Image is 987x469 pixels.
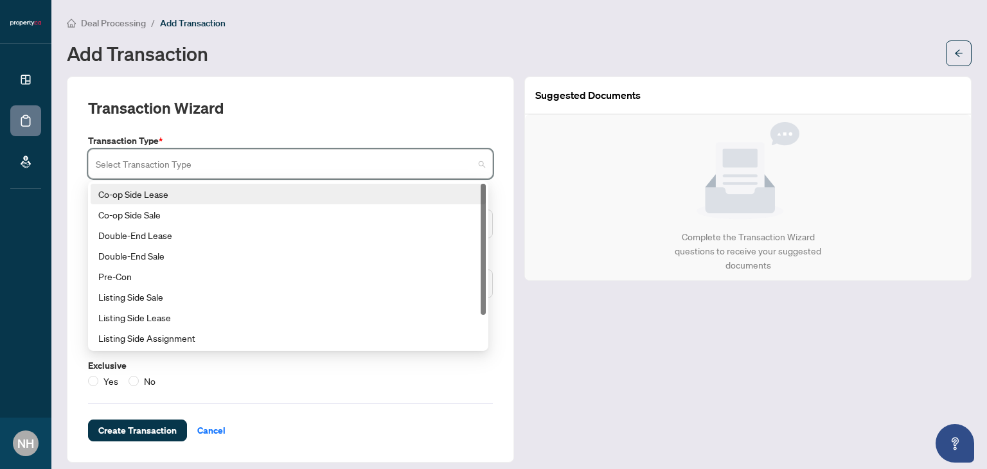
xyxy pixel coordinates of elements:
div: Listing Side Lease [91,307,486,328]
h1: Add Transaction [67,43,208,64]
span: Yes [98,374,123,388]
span: Deal Processing [81,17,146,29]
div: Pre-Con [98,269,478,283]
div: Complete the Transaction Wizard questions to receive your suggested documents [661,230,835,272]
div: Listing Side Sale [91,287,486,307]
div: Double-End Lease [91,225,486,245]
span: Add Transaction [160,17,226,29]
button: Open asap [936,424,974,463]
label: Exclusive [88,358,493,373]
span: Create Transaction [98,420,177,441]
button: Cancel [187,420,236,441]
li: / [151,15,155,30]
div: Double-End Lease [98,228,478,242]
span: NH [17,434,34,452]
span: Cancel [197,420,226,441]
div: Listing Side Assignment [98,331,478,345]
span: arrow-left [954,49,963,58]
span: No [139,374,161,388]
img: logo [10,19,41,27]
div: Co-op Side Sale [91,204,486,225]
div: Listing Side Assignment [91,328,486,348]
div: Listing Side Sale [98,290,478,304]
label: Transaction Type [88,134,493,148]
article: Suggested Documents [535,87,641,103]
span: home [67,19,76,28]
img: Null State Icon [697,122,799,220]
div: Double-End Sale [91,245,486,266]
button: Create Transaction [88,420,187,441]
div: Double-End Sale [98,249,478,263]
h2: Transaction Wizard [88,98,224,118]
div: Listing Side Lease [98,310,478,324]
div: Pre-Con [91,266,486,287]
div: Co-op Side Lease [98,187,478,201]
div: Co-op Side Lease [91,184,486,204]
div: Co-op Side Sale [98,208,478,222]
